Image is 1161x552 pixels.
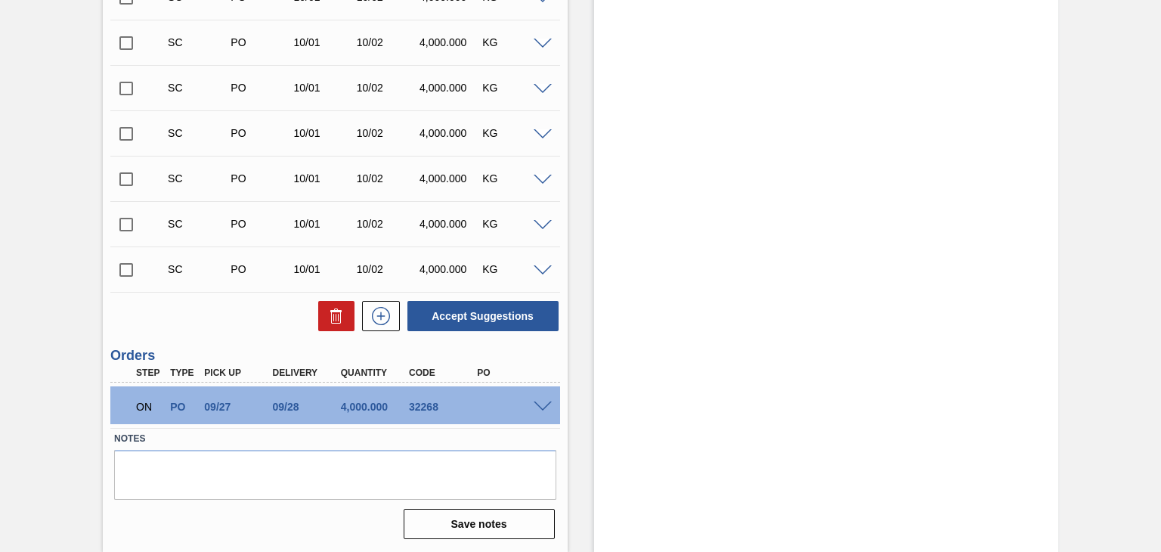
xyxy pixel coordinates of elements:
h3: Orders [110,348,559,364]
div: Purchase order [227,263,296,275]
div: Purchase order [166,401,200,413]
div: 10/01/2025 [290,172,359,185]
div: 4,000.000 [416,127,485,139]
div: 32268 [405,401,480,413]
div: Quantity [337,367,412,378]
div: Purchase order [227,172,296,185]
div: Negotiating Order [132,390,166,423]
div: 10/02/2025 [353,263,422,275]
div: 4,000.000 [416,263,485,275]
div: Delete Suggestions [311,301,354,331]
div: KG [478,263,547,275]
div: 10/02/2025 [353,218,422,230]
div: KG [478,82,547,94]
div: Purchase order [227,36,296,48]
div: 09/28/2025 [269,401,344,413]
div: Suggestion Created [164,127,233,139]
div: Type [166,367,200,378]
div: Suggestion Created [164,172,233,185]
div: KG [478,218,547,230]
div: Delivery [269,367,344,378]
div: PO [473,367,548,378]
div: 10/02/2025 [353,82,422,94]
div: Pick up [200,367,275,378]
div: 10/01/2025 [290,263,359,275]
div: 10/02/2025 [353,36,422,48]
div: KG [478,36,547,48]
div: Purchase order [227,218,296,230]
div: Suggestion Created [164,218,233,230]
button: Save notes [404,509,555,539]
div: New suggestion [354,301,400,331]
div: 10/01/2025 [290,218,359,230]
div: Suggestion Created [164,36,233,48]
div: Step [132,367,166,378]
p: ON [136,401,163,413]
div: 4,000.000 [416,172,485,185]
div: 4,000.000 [337,401,412,413]
div: Code [405,367,480,378]
button: Accept Suggestions [407,301,559,331]
div: Purchase order [227,127,296,139]
div: 10/01/2025 [290,82,359,94]
div: Suggestion Created [164,263,233,275]
div: 10/02/2025 [353,172,422,185]
div: 4,000.000 [416,82,485,94]
div: 10/01/2025 [290,36,359,48]
label: Notes [114,428,556,450]
div: 10/01/2025 [290,127,359,139]
div: Purchase order [227,82,296,94]
div: 4,000.000 [416,218,485,230]
div: KG [478,172,547,185]
div: KG [478,127,547,139]
div: Suggestion Created [164,82,233,94]
div: Accept Suggestions [400,299,560,333]
div: 09/27/2025 [200,401,275,413]
div: 10/02/2025 [353,127,422,139]
div: 4,000.000 [416,36,485,48]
